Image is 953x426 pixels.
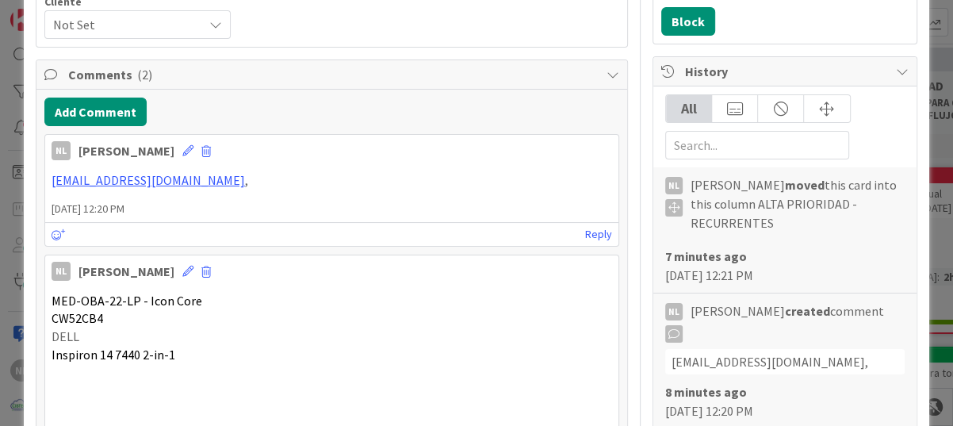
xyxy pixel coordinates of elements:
[78,141,174,160] div: [PERSON_NAME]
[53,13,195,36] span: Not Set
[665,349,905,374] div: [EMAIL_ADDRESS][DOMAIN_NAME],
[52,262,71,281] div: NL
[52,141,71,160] div: NL
[661,7,715,36] button: Block
[665,303,683,320] div: NL
[691,301,884,343] span: [PERSON_NAME] comment
[68,65,599,84] span: Comments
[691,175,905,232] span: [PERSON_NAME] this card into this column ALTA PRIORIDAD - RECURRENTES
[52,347,175,363] span: Inspiron 14 7440 2-in-1
[665,131,849,159] input: Search...
[52,328,612,346] p: DELL
[665,384,747,400] b: 8 minutes ago
[665,177,683,194] div: NL
[785,303,830,319] b: created
[45,201,618,217] span: [DATE] 12:20 PM
[665,248,747,264] b: 7 minutes ago
[685,62,888,81] span: History
[785,177,825,193] b: moved
[52,171,612,190] p: ,
[78,262,174,281] div: [PERSON_NAME]
[44,98,147,126] button: Add Comment
[666,95,712,122] div: All
[585,225,612,244] a: Reply
[137,67,152,83] span: ( 2 )
[52,310,103,326] span: CW52CB4
[665,382,905,420] div: [DATE] 12:20 PM
[665,247,905,285] div: [DATE] 12:21 PM
[52,172,245,188] a: [EMAIL_ADDRESS][DOMAIN_NAME]
[52,293,202,309] span: MED-OBA-22-LP - Icon Core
